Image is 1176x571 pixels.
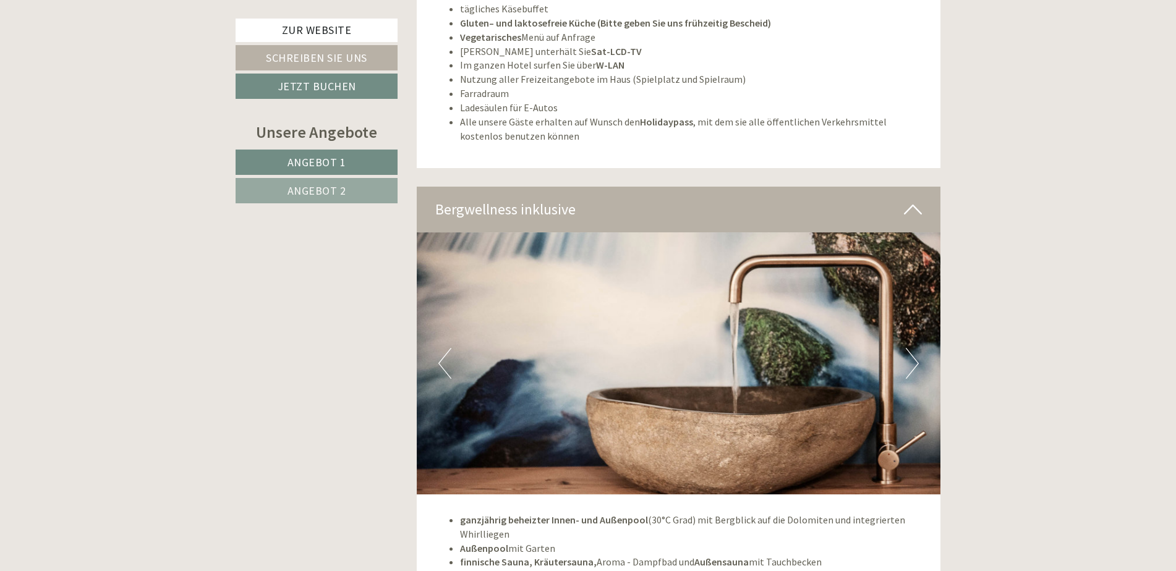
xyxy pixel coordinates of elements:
[9,33,197,71] div: Guten Tag, wie können wir Ihnen helfen?
[591,45,642,57] strong: Sat-LCD-TV
[460,58,922,72] li: Im ganzen Hotel surfen Sie über
[460,72,922,87] li: Nutzung aller Freizeitangebote im Haus (Spielplatz und Spielraum)
[417,187,941,232] div: Bergwellness inklusive
[221,9,266,30] div: [DATE]
[236,19,398,42] a: Zur Website
[288,184,346,198] span: Angebot 2
[460,101,922,115] li: Ladesäulen für E-Autos
[906,348,919,379] button: Next
[460,555,922,569] li: Aroma - Dampfbad und mit Tauchbecken
[438,348,451,379] button: Previous
[407,322,487,347] button: Senden
[460,514,648,526] strong: ganzjährig beheizter Innen- und Außenpool
[694,556,749,568] strong: Außensauna
[460,542,508,554] strong: Außenpool
[460,17,771,29] strong: Gluten– und laktosefreie Küche (Bitte geben Sie uns frühzeitig Bescheid)
[460,541,922,556] li: mit Garten
[460,513,922,541] li: (30°C Grad) mit Bergblick auf die Dolomiten und integrierten Whirlliegen
[460,2,922,16] li: tägliches Käsebuffet
[288,155,346,169] span: Angebot 1
[460,31,521,43] strong: Vegetarisches
[460,30,922,44] li: Menü auf Anfrage
[19,60,190,69] small: 10:39
[460,115,922,143] li: Alle unsere Gäste erhalten auf Wunsch den , mit dem sie alle öffentlichen Verkehrsmittel kostenlo...
[460,44,922,59] li: [PERSON_NAME] unterhält Sie
[640,116,693,128] strong: Holidaypass
[236,45,398,70] a: Schreiben Sie uns
[460,556,597,568] strong: finnische Sauna, Kräutersauna,
[236,74,398,99] a: Jetzt buchen
[19,36,190,46] div: Inso Sonnenheim
[236,121,398,143] div: Unsere Angebote
[596,59,624,71] strong: W-LAN
[460,87,922,101] li: Farradraum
